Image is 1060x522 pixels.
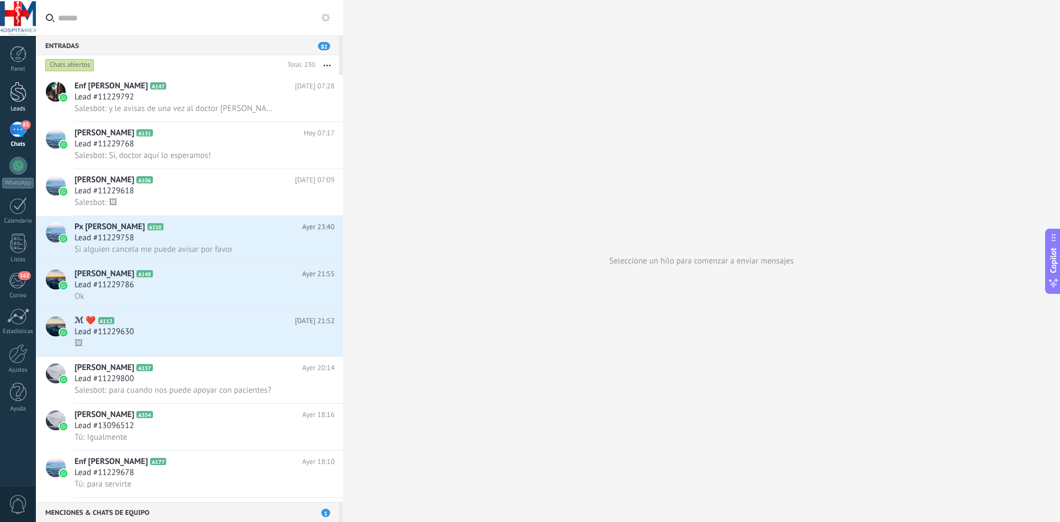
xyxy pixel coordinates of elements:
[75,362,134,373] span: [PERSON_NAME]
[60,235,67,242] img: icon
[36,75,343,122] a: avatariconEnf [PERSON_NAME]A147[DATE] 07:28Lead #11229792Salesbot: y le avisas de una vez al doct...
[136,270,152,277] span: A148
[60,188,67,196] img: icon
[321,509,330,517] span: 1
[75,315,96,326] span: ℳ ❤️
[75,467,134,478] span: Lead #11229678
[75,139,134,150] span: Lead #11229768
[60,141,67,149] img: icon
[2,178,34,188] div: WhatsApp
[295,315,335,326] span: [DATE] 21:52
[75,373,134,384] span: Lead #11229800
[150,458,166,465] span: A177
[136,411,152,418] span: A354
[75,456,148,467] span: Enf [PERSON_NAME]
[75,479,131,489] span: Tú: para servirte
[75,432,127,442] span: Tú: Igualmente
[75,150,211,161] span: Salesbot: Si, doctor aquí lo esperamos!
[315,55,339,75] button: Más
[45,59,94,72] div: Chats abiertos
[36,357,343,403] a: avataricon[PERSON_NAME]A157Ayer 20:14Lead #11229800Salesbot: para cuando nos puede apoyar con pac...
[75,420,134,431] span: Lead #13096512
[75,409,134,420] span: [PERSON_NAME]
[302,268,335,280] span: Ayer 21:55
[150,82,166,89] span: A147
[36,169,343,215] a: avataricon[PERSON_NAME]A106[DATE] 07:09Lead #11229618Salesbot: 🖼
[75,92,134,103] span: Lead #11229792
[36,263,343,309] a: avataricon[PERSON_NAME]A148Ayer 21:55Lead #11229786Ok
[75,186,134,197] span: Lead #11229618
[75,103,274,114] span: Salesbot: y le avisas de una vez al doctor [PERSON_NAME] por favor!
[295,81,335,92] span: [DATE] 07:28
[283,60,315,71] div: Total: 230
[75,175,134,186] span: [PERSON_NAME]
[304,128,335,139] span: Hoy 07:17
[2,66,34,73] div: Panel
[36,216,343,262] a: avatariconPx [PERSON_NAME]A310Ayer 23:40Lead #11229758Si alguien cancela me puede avisar por favor
[2,218,34,225] div: Calendario
[60,376,67,383] img: icon
[1048,247,1059,273] span: Copilot
[60,282,67,289] img: icon
[60,423,67,430] img: icon
[75,222,145,233] span: Px [PERSON_NAME]
[2,405,34,413] div: Ayuda
[75,280,134,291] span: Lead #11229786
[75,326,134,338] span: Lead #11229630
[75,291,84,302] span: Ok
[136,364,152,371] span: A157
[75,197,117,208] span: Salesbot: 🖼
[36,502,339,522] div: Menciones & Chats de equipo
[75,385,271,396] span: Salesbot: para cuando nos puede apoyar con pacientes?
[60,470,67,477] img: icon
[21,120,30,129] span: 83
[2,328,34,335] div: Estadísticas
[75,128,134,139] span: [PERSON_NAME]
[2,256,34,263] div: Listas
[147,223,163,230] span: A310
[302,456,335,467] span: Ayer 18:10
[75,268,134,280] span: [PERSON_NAME]
[75,81,148,92] span: Enf [PERSON_NAME]
[36,451,343,497] a: avatariconEnf [PERSON_NAME]A177Ayer 18:10Lead #11229678Tú: para servirte
[60,329,67,336] img: icon
[18,271,31,280] span: 162
[2,367,34,374] div: Ajustes
[60,94,67,102] img: icon
[302,222,335,233] span: Ayer 23:40
[75,233,134,244] span: Lead #11229758
[36,35,339,55] div: Entradas
[2,141,34,148] div: Chats
[302,409,335,420] span: Ayer 18:16
[36,310,343,356] a: avatariconℳ ❤️A112[DATE] 21:52Lead #11229630🖼
[136,176,152,183] span: A106
[136,129,152,136] span: A131
[36,122,343,168] a: avataricon[PERSON_NAME]A131Hoy 07:17Lead #11229768Salesbot: Si, doctor aquí lo esperamos!
[98,317,114,324] span: A112
[75,338,83,349] span: 🖼
[318,42,330,50] span: 82
[302,362,335,373] span: Ayer 20:14
[75,244,233,255] span: Si alguien cancela me puede avisar por favor
[36,404,343,450] a: avataricon[PERSON_NAME]A354Ayer 18:16Lead #13096512Tú: Igualmente
[295,175,335,186] span: [DATE] 07:09
[2,106,34,113] div: Leads
[2,292,34,299] div: Correo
